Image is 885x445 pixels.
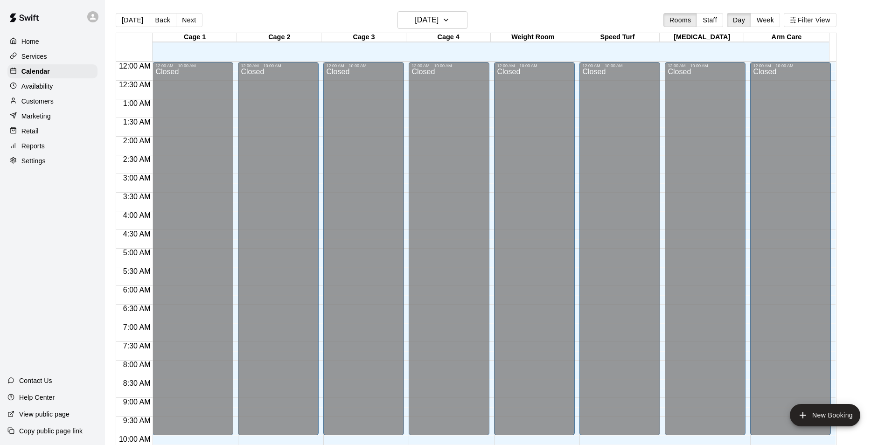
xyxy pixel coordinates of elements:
[582,63,657,68] div: 12:00 AM – 10:00 AM
[121,211,153,219] span: 4:00 AM
[7,154,98,168] a: Settings
[784,13,836,27] button: Filter View
[117,435,153,443] span: 10:00 AM
[665,62,746,435] div: 12:00 AM – 10:00 AM: Closed
[491,33,575,42] div: Weight Room
[326,68,401,438] div: Closed
[155,63,230,68] div: 12:00 AM – 10:00 AM
[751,13,780,27] button: Week
[7,109,98,123] a: Marketing
[406,33,491,42] div: Cage 4
[668,68,743,438] div: Closed
[121,99,153,107] span: 1:00 AM
[790,404,860,426] button: add
[7,139,98,153] a: Reports
[176,13,202,27] button: Next
[121,193,153,201] span: 3:30 AM
[582,68,657,438] div: Closed
[750,62,831,435] div: 12:00 AM – 10:00 AM: Closed
[323,62,404,435] div: 12:00 AM – 10:00 AM: Closed
[494,62,575,435] div: 12:00 AM – 10:00 AM: Closed
[21,82,53,91] p: Availability
[121,174,153,182] span: 3:00 AM
[117,81,153,89] span: 12:30 AM
[121,249,153,257] span: 5:00 AM
[7,35,98,49] a: Home
[121,323,153,331] span: 7:00 AM
[497,63,572,68] div: 12:00 AM – 10:00 AM
[21,141,45,151] p: Reports
[241,68,316,438] div: Closed
[7,94,98,108] a: Customers
[121,379,153,387] span: 8:30 AM
[397,11,467,29] button: [DATE]
[727,13,751,27] button: Day
[668,63,743,68] div: 12:00 AM – 10:00 AM
[121,230,153,238] span: 4:30 AM
[155,68,230,438] div: Closed
[7,79,98,93] a: Availability
[121,155,153,163] span: 2:30 AM
[21,37,39,46] p: Home
[121,118,153,126] span: 1:30 AM
[21,111,51,121] p: Marketing
[19,376,52,385] p: Contact Us
[149,13,176,27] button: Back
[744,33,829,42] div: Arm Care
[117,62,153,70] span: 12:00 AM
[121,267,153,275] span: 5:30 AM
[153,62,233,435] div: 12:00 AM – 10:00 AM: Closed
[21,97,54,106] p: Customers
[241,63,316,68] div: 12:00 AM – 10:00 AM
[663,13,697,27] button: Rooms
[121,137,153,145] span: 2:00 AM
[753,68,828,438] div: Closed
[411,68,487,438] div: Closed
[21,126,39,136] p: Retail
[7,49,98,63] a: Services
[321,33,406,42] div: Cage 3
[411,63,487,68] div: 12:00 AM – 10:00 AM
[121,361,153,369] span: 8:00 AM
[326,63,401,68] div: 12:00 AM – 10:00 AM
[19,393,55,402] p: Help Center
[497,68,572,438] div: Closed
[697,13,723,27] button: Staff
[121,305,153,313] span: 6:30 AM
[21,156,46,166] p: Settings
[153,33,237,42] div: Cage 1
[21,67,50,76] p: Calendar
[116,13,149,27] button: [DATE]
[237,33,321,42] div: Cage 2
[660,33,744,42] div: [MEDICAL_DATA]
[21,52,47,61] p: Services
[121,342,153,350] span: 7:30 AM
[121,398,153,406] span: 9:00 AM
[7,124,98,138] a: Retail
[238,62,319,435] div: 12:00 AM – 10:00 AM: Closed
[415,14,439,27] h6: [DATE]
[575,33,660,42] div: Speed Turf
[7,64,98,78] a: Calendar
[121,417,153,424] span: 9:30 AM
[579,62,660,435] div: 12:00 AM – 10:00 AM: Closed
[19,426,83,436] p: Copy public page link
[121,286,153,294] span: 6:00 AM
[19,410,70,419] p: View public page
[409,62,489,435] div: 12:00 AM – 10:00 AM: Closed
[753,63,828,68] div: 12:00 AM – 10:00 AM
